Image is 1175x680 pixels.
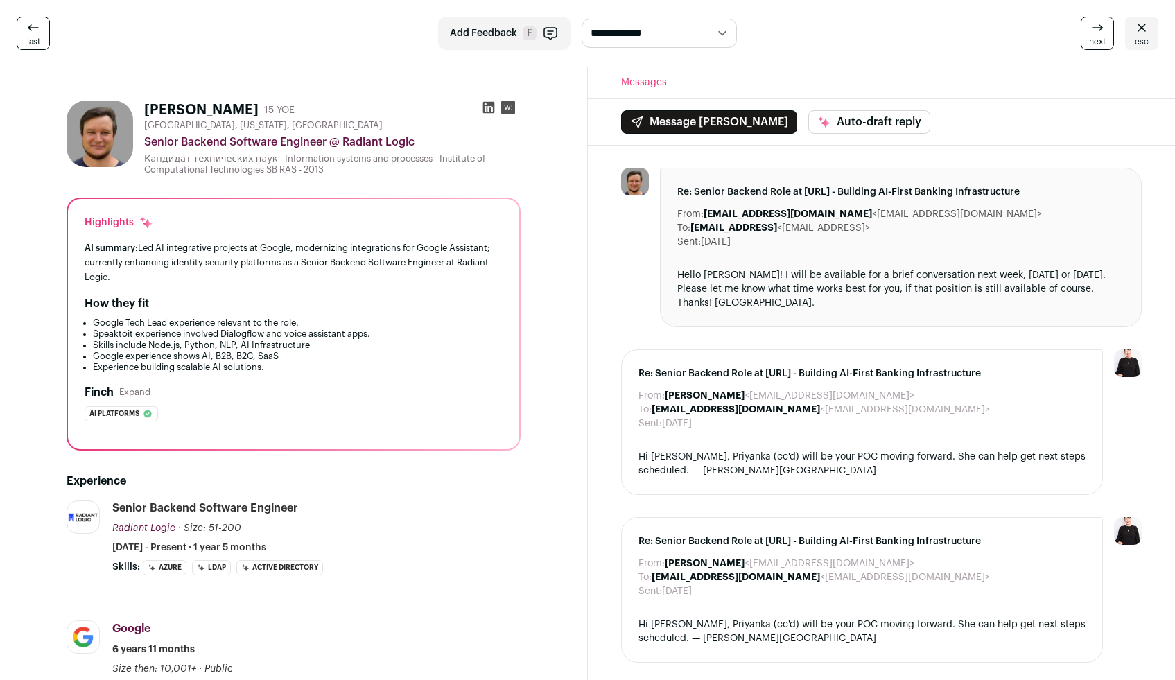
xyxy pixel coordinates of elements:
img: 9240684-medium_jpg [1114,517,1142,545]
span: [GEOGRAPHIC_DATA], [US_STATE], [GEOGRAPHIC_DATA] [144,120,383,131]
span: AI summary: [85,243,138,252]
dd: [DATE] [662,584,692,598]
h2: Finch [85,384,114,401]
h2: How they fit [85,295,149,312]
span: Re: Senior Backend Role at [URL] - Building AI-First Banking Infrastructure [677,185,1125,199]
div: Highlights [85,216,153,229]
dd: <[EMAIL_ADDRESS][DOMAIN_NAME]> [665,557,914,570]
li: Active Directory [236,560,323,575]
img: 8d2c6156afa7017e60e680d3937f8205e5697781b6c771928cb24e9df88505de.jpg [67,621,99,653]
dt: To: [638,570,652,584]
li: Google Tech Lead experience relevant to the role. [93,317,503,329]
span: Re: Senior Backend Role at [URL] - Building AI-First Banking Infrastructure [638,534,1086,548]
img: dd347e46c28f48492d890d6e267cd6890e5de6a0fb7899ca04d118ab57ad6a24.png [67,512,99,523]
span: [DATE] - Present · 1 year 5 months [112,541,266,555]
a: esc [1125,17,1158,50]
h1: [PERSON_NAME] [144,101,259,120]
li: Azure [143,560,186,575]
a: last [17,17,50,50]
li: Speaktoit experience involved Dialogflow and voice assistant apps. [93,329,503,340]
b: [PERSON_NAME] [665,559,745,568]
span: Radiant Logic [112,523,175,533]
span: last [27,36,40,47]
dt: Sent: [677,235,701,249]
dd: <[EMAIL_ADDRESS][DOMAIN_NAME]> [652,403,990,417]
span: Ai platforms [89,407,139,421]
span: F [523,26,537,40]
span: 6 years 11 months [112,643,195,656]
b: [PERSON_NAME] [665,391,745,401]
button: Message [PERSON_NAME] [621,110,797,134]
div: 15 YOE [264,103,295,117]
h2: Experience [67,473,521,489]
li: Google experience shows AI, B2B, B2C, SaaS [93,351,503,362]
span: Re: Senior Backend Role at [URL] - Building AI-First Banking Infrastructure [638,367,1086,381]
div: Senior Backend Software Engineer [112,500,298,516]
span: Public [204,664,233,674]
dd: <[EMAIL_ADDRESS]> [690,221,870,235]
dt: Sent: [638,417,662,430]
dt: From: [638,557,665,570]
button: Messages [621,67,667,98]
span: Size then: 10,001+ [112,664,196,674]
span: · [199,662,202,676]
li: Skills include Node.js, Python, NLP, AI Infrastructure [93,340,503,351]
span: Google [112,623,150,634]
dd: [DATE] [701,235,731,249]
div: Led AI integrative projects at Google, modernizing integrations for Google Assistant; currently e... [85,241,503,284]
div: Hi [PERSON_NAME], Priyanka (cc'd) will be your POC moving forward. She can help get next steps sc... [638,450,1086,478]
dd: <[EMAIL_ADDRESS][DOMAIN_NAME]> [704,207,1042,221]
span: Add Feedback [450,26,517,40]
dd: [DATE] [662,417,692,430]
b: [EMAIL_ADDRESS][DOMAIN_NAME] [652,573,820,582]
dt: To: [677,221,690,235]
li: LDAP [192,560,231,575]
dd: <[EMAIL_ADDRESS][DOMAIN_NAME]> [652,570,990,584]
button: Auto-draft reply [808,110,930,134]
dt: From: [677,207,704,221]
button: Add Feedback F [438,17,571,50]
div: Senior Backend Software Engineer @ Radiant Logic [144,134,521,150]
span: esc [1135,36,1149,47]
li: Experience building scalable AI solutions. [93,362,503,373]
img: e9141d5293ea4ece5d127a2b9376ce6e1fa97eb1d8c84236e8cadb7d9b134dcb [67,101,133,167]
span: next [1089,36,1106,47]
dt: To: [638,403,652,417]
dt: From: [638,389,665,403]
div: Hello [PERSON_NAME]! I will be available for a brief conversation next week, [DATE] or [DATE]. Pl... [677,268,1125,310]
div: Кандидат технических наук - Information systems and processes - Institute of Computational Techno... [144,153,521,175]
dd: <[EMAIL_ADDRESS][DOMAIN_NAME]> [665,389,914,403]
img: e9141d5293ea4ece5d127a2b9376ce6e1fa97eb1d8c84236e8cadb7d9b134dcb [621,168,649,195]
b: [EMAIL_ADDRESS][DOMAIN_NAME] [652,405,820,415]
a: next [1081,17,1114,50]
dt: Sent: [638,584,662,598]
b: [EMAIL_ADDRESS] [690,223,777,233]
span: Skills: [112,560,140,574]
div: Hi [PERSON_NAME], Priyanka (cc'd) will be your POC moving forward. She can help get next steps sc... [638,618,1086,645]
button: Expand [119,387,150,398]
img: 9240684-medium_jpg [1114,349,1142,377]
span: · Size: 51-200 [178,523,241,533]
b: [EMAIL_ADDRESS][DOMAIN_NAME] [704,209,872,219]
